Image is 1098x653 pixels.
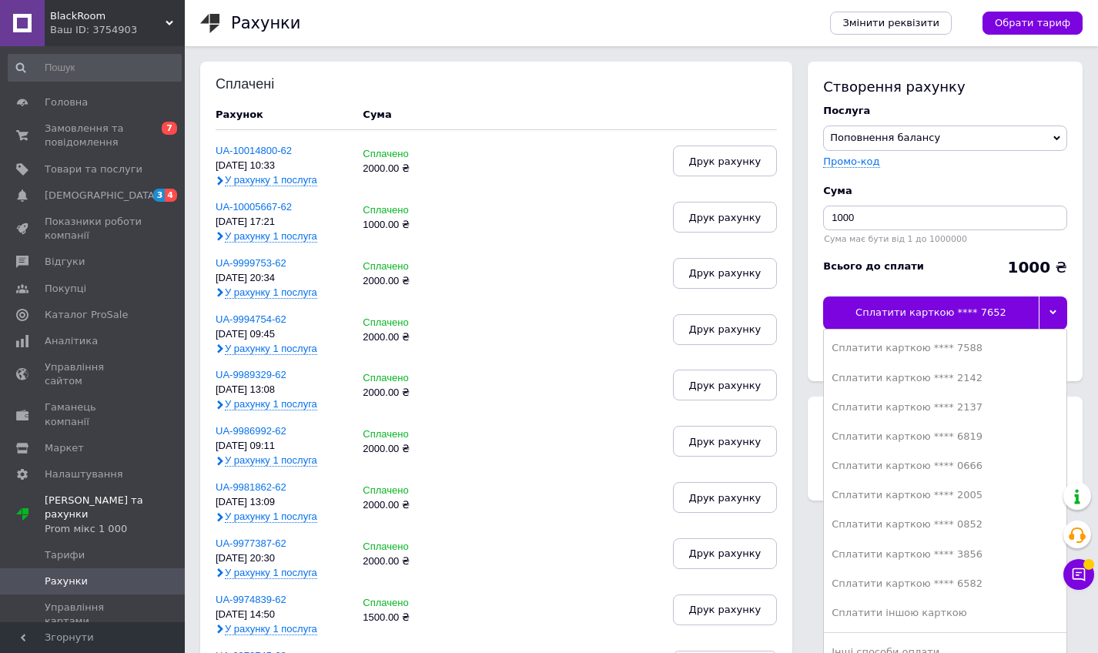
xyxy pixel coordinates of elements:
span: Друк рахунку [689,548,762,559]
div: Сплатити карткою **** 0666 [832,459,1059,473]
div: Сплатити карткою **** 2137 [832,400,1059,414]
a: UA-9986992-62 [216,425,286,437]
button: Друк рахунку [673,314,778,345]
span: Тарифи [45,548,85,562]
div: 2000.00 ₴ [363,276,453,287]
div: Сплачено [363,149,453,160]
span: У рахунку 1 послуга [225,286,317,299]
div: Сплатити карткою **** 2142 [832,371,1059,385]
span: У рахунку 1 послуга [225,511,317,523]
div: [DATE] 17:21 [216,216,347,228]
div: [DATE] 09:11 [216,440,347,452]
div: [DATE] 09:45 [216,329,347,340]
div: Сплачено [363,317,453,329]
div: Сплачено [363,205,453,216]
span: 4 [165,189,177,202]
span: Показники роботи компанії [45,215,142,243]
span: Друк рахунку [689,323,762,335]
span: 7 [162,122,177,135]
div: Сплатити карткою **** 3856 [832,548,1059,561]
button: Друк рахунку [673,258,778,289]
div: ₴ [1007,260,1067,275]
button: Друк рахунку [673,426,778,457]
div: Cума [363,108,391,122]
span: Друк рахунку [689,380,762,391]
div: 2000.00 ₴ [363,387,453,399]
span: Друк рахунку [689,212,762,223]
div: Сплачено [363,541,453,553]
div: 1500.00 ₴ [363,612,453,624]
span: У рахунку 1 послуга [225,230,317,243]
span: Управління сайтом [45,360,142,388]
button: Друк рахунку [673,594,778,625]
div: Сплачено [363,485,453,497]
span: Замовлення та повідомлення [45,122,142,149]
div: [DATE] 10:33 [216,160,347,172]
span: 3 [153,189,166,202]
span: У рахунку 1 послуга [225,343,317,355]
span: BlackRoom [50,9,166,23]
a: UA-9981862-62 [216,481,286,493]
span: Рахунки [45,574,88,588]
span: Каталог ProSale [45,308,128,322]
span: [DEMOGRAPHIC_DATA] [45,189,159,203]
a: UA-10014800-62 [216,145,292,156]
span: [PERSON_NAME] та рахунки [45,494,185,536]
div: Ваш ID: 3754903 [50,23,185,37]
button: Друк рахунку [673,538,778,569]
span: Управління картами [45,601,142,628]
button: Друк рахунку [673,370,778,400]
div: Prom мікс 1 000 [45,522,185,536]
input: Введіть суму [823,206,1067,230]
div: [DATE] 20:30 [216,553,347,564]
div: [DATE] 13:08 [216,384,347,396]
span: У рахунку 1 послуга [225,567,317,579]
button: Друк рахунку [673,482,778,513]
div: 1000.00 ₴ [363,219,453,231]
div: Сплатити карткою **** 0852 [832,517,1059,531]
span: Друк рахунку [689,492,762,504]
div: 2000.00 ₴ [363,163,453,175]
div: 2000.00 ₴ [363,556,453,568]
a: UA-9994754-62 [216,313,286,325]
span: Відгуки [45,255,85,269]
a: UA-10005667-62 [216,201,292,213]
div: Сплачено [363,598,453,609]
span: Налаштування [45,467,123,481]
div: Створення рахунку [823,77,1067,96]
b: 1000 [1007,258,1050,276]
div: 2000.00 ₴ [363,332,453,343]
div: Послуга [823,104,1067,118]
div: Сума має бути від 1 до 1000000 [823,234,1067,244]
div: Сплатити карткою **** 7588 [832,341,1059,355]
div: Сплачено [363,429,453,440]
span: Гаманець компанії [45,400,142,428]
a: Змінити реквізити [830,12,952,35]
div: [DATE] 13:09 [216,497,347,508]
span: Головна [45,95,88,109]
span: У рахунку 1 послуга [225,623,317,635]
h1: Рахунки [231,14,300,32]
div: Сплатити карткою **** 2005 [832,488,1059,502]
div: Сплачено [363,261,453,273]
a: UA-9999753-62 [216,257,286,269]
div: Сплатити карткою **** 6582 [832,577,1059,591]
label: Промо-код [823,156,879,167]
button: Друк рахунку [673,146,778,176]
div: [DATE] 20:34 [216,273,347,284]
div: Сплатити карткою **** 7652 [823,296,1038,329]
div: Сплатити іншою карткою [832,606,1059,620]
div: Сплачено [363,373,453,384]
button: Чат з покупцем [1063,559,1094,590]
div: Cума [823,184,1067,198]
a: Обрати тариф [983,12,1083,35]
a: UA-9989329-62 [216,369,286,380]
a: UA-9977387-62 [216,537,286,549]
div: Сплачені [216,77,316,92]
input: Пошук [8,54,182,82]
span: Друк рахунку [689,267,762,279]
span: Друк рахунку [689,436,762,447]
span: Змінити реквізити [842,16,939,30]
div: Всього до сплати [823,260,924,273]
button: Друк рахунку [673,202,778,233]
